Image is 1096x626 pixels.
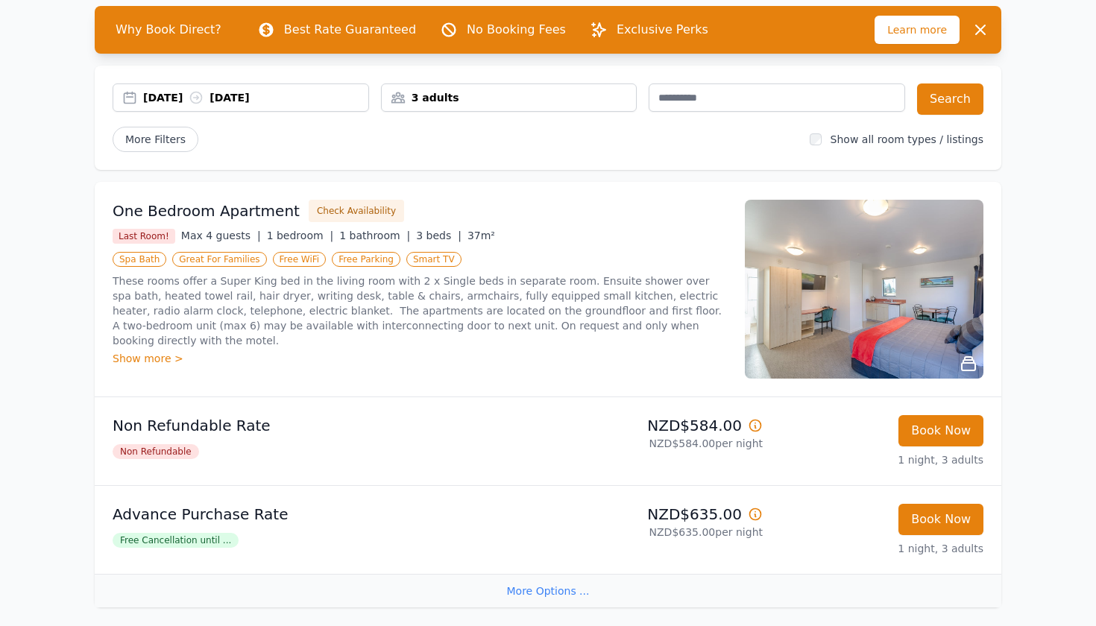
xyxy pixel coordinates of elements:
button: Book Now [898,504,983,535]
p: Exclusive Perks [617,21,708,39]
p: NZD$635.00 per night [554,525,763,540]
p: Non Refundable Rate [113,415,542,436]
p: No Booking Fees [467,21,566,39]
span: Non Refundable [113,444,199,459]
p: NZD$584.00 [554,415,763,436]
div: [DATE] [DATE] [143,90,368,105]
p: These rooms offer a Super King bed in the living room with 2 x Single beds in separate room. Ensu... [113,274,727,348]
span: Great For Families [172,252,266,267]
p: Advance Purchase Rate [113,504,542,525]
div: More Options ... [95,574,1001,607]
p: 1 night, 3 adults [775,541,983,556]
span: Spa Bath [113,252,166,267]
span: 37m² [467,230,495,241]
p: NZD$584.00 per night [554,436,763,451]
span: Free WiFi [273,252,327,267]
h3: One Bedroom Apartment [113,200,300,221]
button: Search [917,83,983,115]
span: 1 bathroom | [339,230,410,241]
span: Learn more [875,16,960,44]
span: Why Book Direct? [104,15,233,45]
span: Free Cancellation until ... [113,533,239,548]
p: Best Rate Guaranteed [284,21,416,39]
p: 1 night, 3 adults [775,452,983,467]
p: NZD$635.00 [554,504,763,525]
span: Smart TV [406,252,462,267]
span: More Filters [113,127,198,152]
label: Show all room types / listings [831,133,983,145]
button: Book Now [898,415,983,446]
div: 3 adults [382,90,637,105]
span: 1 bedroom | [267,230,334,241]
span: 3 beds | [416,230,462,241]
button: Check Availability [309,200,404,222]
div: Show more > [113,351,727,366]
span: Free Parking [332,252,400,267]
span: Last Room! [113,229,175,244]
span: Max 4 guests | [181,230,261,241]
